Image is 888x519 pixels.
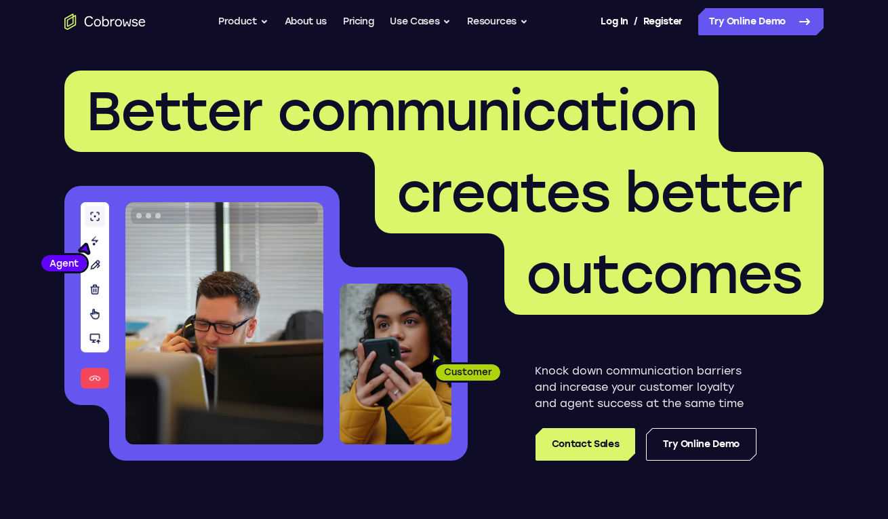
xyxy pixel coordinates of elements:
[125,202,323,444] img: A customer support agent talking on the phone
[698,8,824,35] a: Try Online Demo
[86,79,697,144] span: Better communication
[340,284,451,444] img: A customer holding their phone
[467,8,528,35] button: Resources
[218,8,268,35] button: Product
[646,428,756,461] a: Try Online Demo
[390,8,451,35] button: Use Cases
[634,14,638,30] span: /
[64,14,146,30] a: Go to the home page
[526,242,802,307] span: outcomes
[397,160,802,225] span: creates better
[535,363,756,412] p: Knock down communication barriers and increase your customer loyalty and agent success at the sam...
[343,8,374,35] a: Pricing
[536,428,635,461] a: Contact Sales
[643,8,683,35] a: Register
[285,8,327,35] a: About us
[601,8,628,35] a: Log In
